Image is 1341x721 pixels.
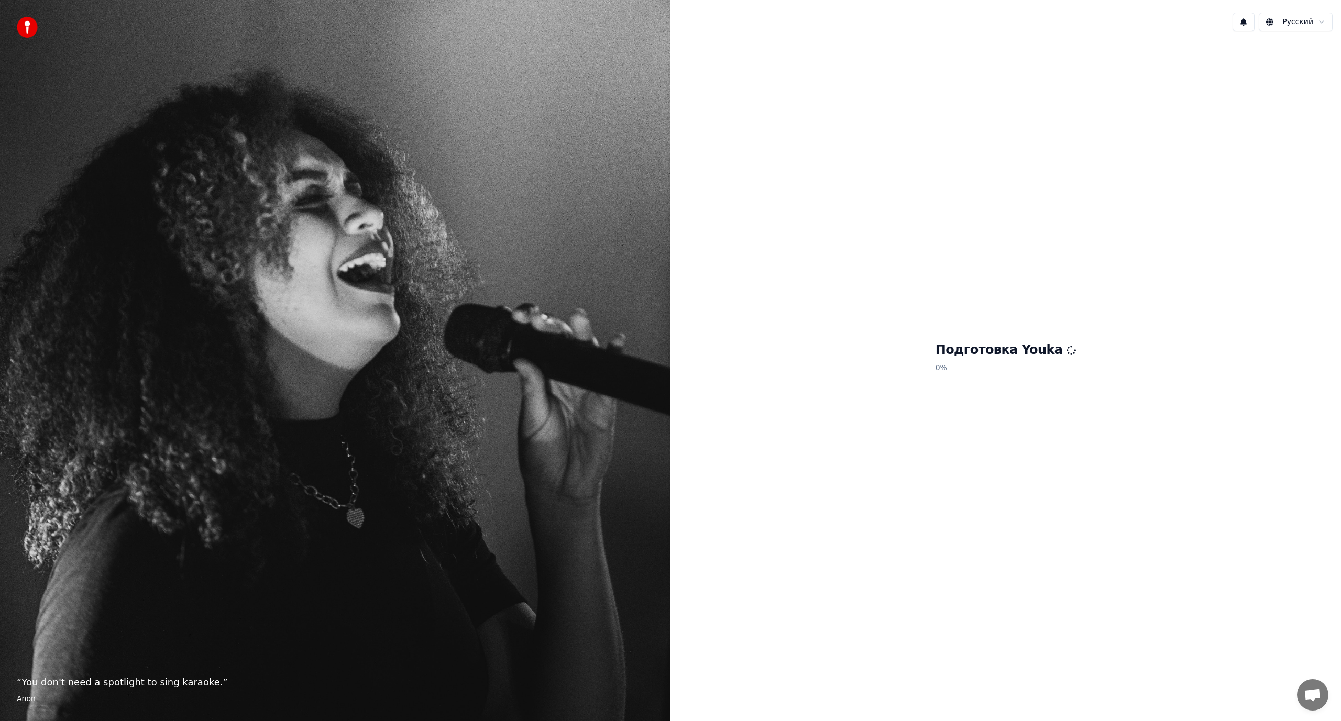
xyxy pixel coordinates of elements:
[17,17,38,38] img: youka
[936,342,1076,359] h1: Подготовка Youka
[936,359,1076,378] p: 0 %
[1297,679,1328,711] a: Открытый чат
[17,675,654,690] p: “ You don't need a spotlight to sing karaoke. ”
[17,694,654,704] footer: Anon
